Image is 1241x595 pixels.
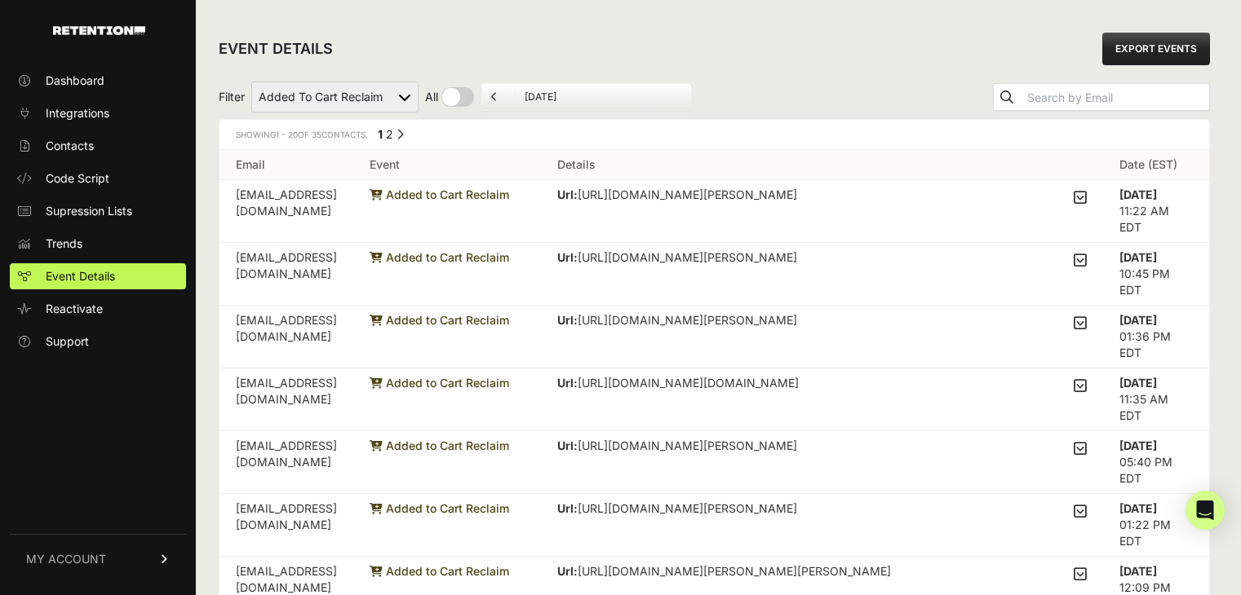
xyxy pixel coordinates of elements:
span: Trends [46,236,82,252]
td: 05:40 PM EDT [1103,431,1209,494]
span: Added to Cart Reclaim [370,187,509,201]
span: Added to Cart Reclaim [370,439,509,452]
select: Filter [251,82,419,112]
span: 1 - 20 [276,130,298,139]
a: Dashboard [10,68,186,94]
a: Code Script [10,165,186,192]
span: Code Script [46,170,109,187]
strong: Url: [557,187,578,201]
td: 01:36 PM EDT [1103,306,1209,368]
a: Integrations [10,100,186,126]
span: MY ACCOUNT [26,551,106,567]
span: Filter [219,89,245,105]
td: 01:22 PM EDT [1103,494,1209,557]
strong: Url: [557,250,578,264]
strong: [DATE] [1119,439,1157,452]
a: Reactivate [10,296,186,322]
div: Showing of [236,126,368,143]
strong: [DATE] [1119,313,1157,327]
td: [EMAIL_ADDRESS][DOMAIN_NAME] [219,368,353,431]
td: [EMAIL_ADDRESS][DOMAIN_NAME] [219,494,353,557]
strong: Url: [557,439,578,452]
div: Pagination [375,126,404,147]
p: [URL][DOMAIN_NAME][PERSON_NAME] [557,312,797,328]
p: [URL][DOMAIN_NAME][PERSON_NAME] [557,249,870,266]
span: Contacts [46,138,94,154]
td: [EMAIL_ADDRESS][DOMAIN_NAME] [219,180,353,243]
a: Trends [10,231,186,257]
td: [EMAIL_ADDRESS][DOMAIN_NAME] [219,431,353,494]
td: 11:35 AM EDT [1103,368,1209,431]
span: Integrations [46,105,109,121]
p: [URL][DOMAIN_NAME][DOMAIN_NAME] [557,375,799,391]
th: Event [353,150,541,180]
strong: Url: [557,564,578,578]
a: Supression Lists [10,198,186,224]
img: Retention.com [53,26,145,35]
div: Open Intercom Messenger [1186,491,1225,530]
strong: [DATE] [1119,187,1157,201]
span: Contacts. [309,130,368,139]
th: Date (EST) [1103,150,1209,180]
p: [URL][DOMAIN_NAME][PERSON_NAME][PERSON_NAME] [557,563,1061,580]
strong: [DATE] [1119,376,1157,390]
span: Supression Lists [46,203,132,219]
strong: Url: [557,313,578,327]
span: Support [46,333,89,350]
a: Event Details [10,263,186,289]
td: 11:22 AM EDT [1103,180,1209,243]
strong: Url: [557,376,578,390]
a: MY ACCOUNT [10,534,186,584]
span: 35 [312,130,321,139]
p: [URL][DOMAIN_NAME][PERSON_NAME] [557,438,797,454]
span: Added to Cart Reclaim [370,313,509,327]
a: Contacts [10,133,186,159]
span: Added to Cart Reclaim [370,564,509,578]
strong: [DATE] [1119,564,1157,578]
input: Search by Email [1024,86,1209,109]
em: Page 1 [378,127,383,141]
strong: [DATE] [1119,501,1157,515]
span: Added to Cart Reclaim [370,250,509,264]
span: Event Details [46,268,115,284]
span: Added to Cart Reclaim [370,501,509,515]
td: [EMAIL_ADDRESS][DOMAIN_NAME] [219,243,353,306]
h2: EVENT DETAILS [219,37,333,60]
a: Support [10,328,186,355]
td: [EMAIL_ADDRESS][DOMAIN_NAME] [219,306,353,368]
th: Details [541,150,1103,180]
p: [URL][DOMAIN_NAME][PERSON_NAME] [557,500,797,517]
a: Page 2 [386,127,393,141]
a: EXPORT EVENTS [1102,33,1210,65]
strong: [DATE] [1119,250,1157,264]
span: Added to Cart Reclaim [370,376,509,390]
strong: Url: [557,501,578,515]
span: Reactivate [46,301,103,317]
td: 10:45 PM EDT [1103,243,1209,306]
span: Dashboard [46,73,104,89]
p: [URL][DOMAIN_NAME][PERSON_NAME] [557,187,797,203]
th: Email [219,150,353,180]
